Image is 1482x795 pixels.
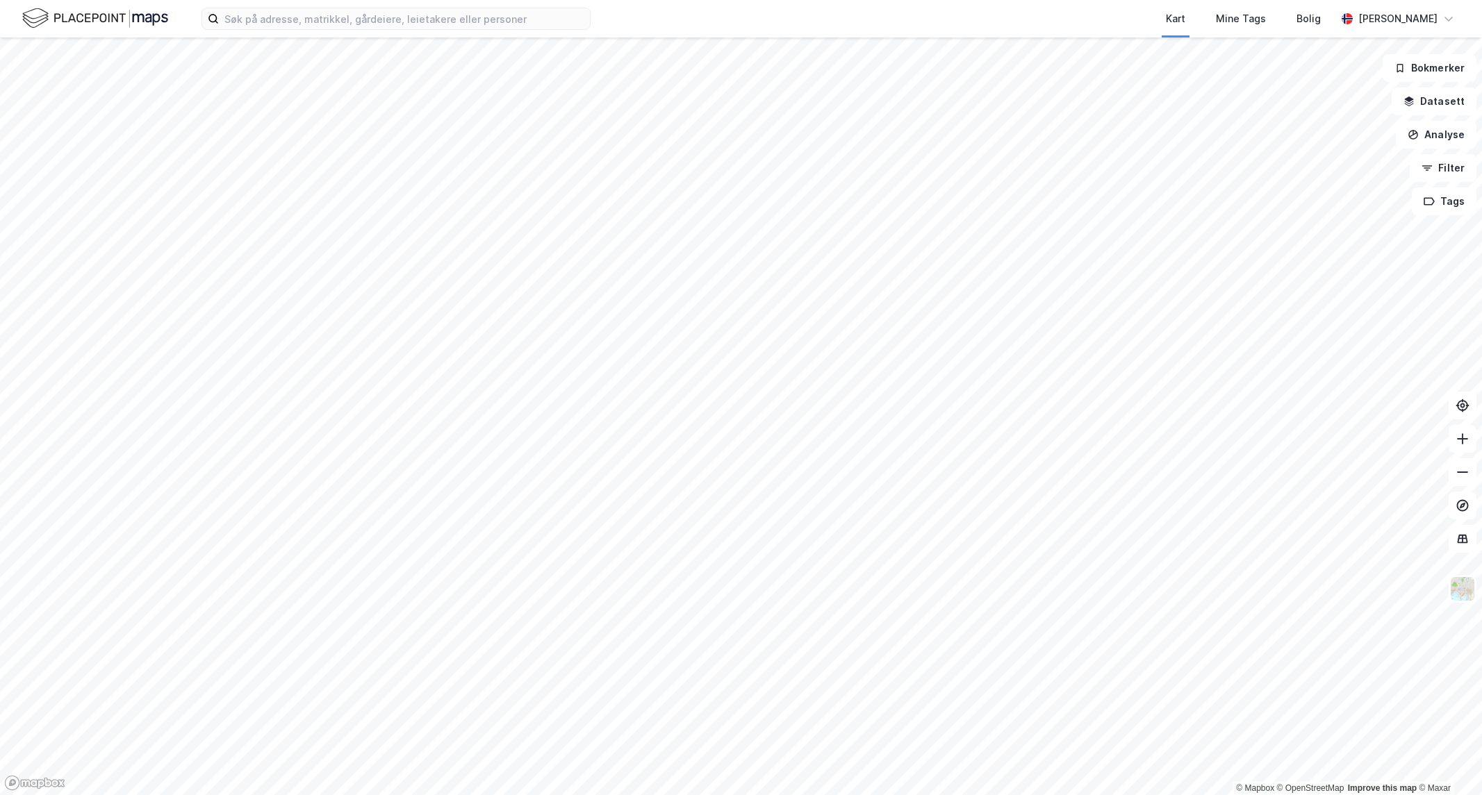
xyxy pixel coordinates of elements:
[1348,783,1417,793] a: Improve this map
[1392,87,1476,115] button: Datasett
[1296,10,1321,27] div: Bolig
[1383,54,1476,82] button: Bokmerker
[1236,783,1274,793] a: Mapbox
[219,8,590,29] input: Søk på adresse, matrikkel, gårdeiere, leietakere eller personer
[1216,10,1266,27] div: Mine Tags
[1396,121,1476,149] button: Analyse
[1166,10,1185,27] div: Kart
[1413,728,1482,795] div: Kontrollprogram for chat
[1358,10,1438,27] div: [PERSON_NAME]
[1449,576,1476,602] img: Z
[1277,783,1344,793] a: OpenStreetMap
[1413,728,1482,795] iframe: Chat Widget
[22,6,168,31] img: logo.f888ab2527a4732fd821a326f86c7f29.svg
[1410,154,1476,182] button: Filter
[1412,187,1476,215] button: Tags
[4,775,65,791] a: Mapbox homepage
